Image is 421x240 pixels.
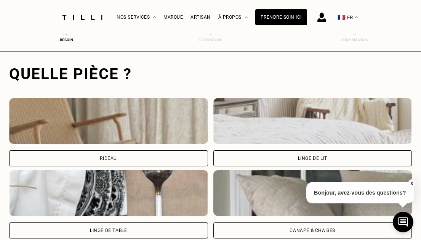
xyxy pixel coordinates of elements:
img: icône connexion [317,13,326,22]
div: Nos services [117,0,156,34]
img: Tilli retouche votre Linge de table [9,170,208,216]
img: Menu déroulant à propos [245,16,248,18]
img: Tilli retouche votre Canapé & chaises [213,170,412,216]
a: Artisan [190,14,211,20]
div: À propos [218,0,248,34]
a: Prendre soin ici [255,9,307,25]
div: Linge de table [90,228,127,233]
img: Menu déroulant [153,16,156,18]
button: 🇫🇷 FR [334,0,362,34]
img: Tilli retouche votre Rideau [9,98,208,144]
img: Tilli retouche votre Linge de lit [213,98,412,144]
a: Marque [163,14,183,20]
div: Estimation [195,38,226,42]
div: Besoin [51,38,82,42]
div: Linge de lit [298,156,327,161]
div: Rideau [100,156,117,161]
img: menu déroulant [355,16,358,18]
p: Bonjour, avez-vous des questions? [306,182,414,203]
div: Confirmation [339,38,370,42]
span: 🇫🇷 [338,14,345,21]
img: Logo du service de couturière Tilli [59,15,105,20]
button: X [408,179,415,188]
div: Quelle pièce ? [9,65,412,83]
div: Canapé & chaises [290,228,335,233]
